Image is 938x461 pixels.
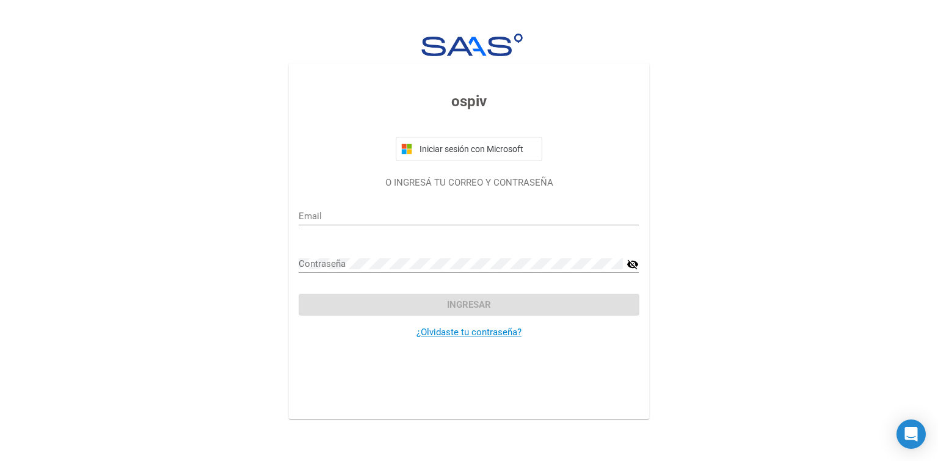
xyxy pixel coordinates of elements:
[396,137,542,161] button: Iniciar sesión con Microsoft
[627,257,639,272] mat-icon: visibility_off
[896,419,926,449] div: Open Intercom Messenger
[447,299,491,310] span: Ingresar
[299,176,639,190] p: O INGRESÁ TU CORREO Y CONTRASEÑA
[299,294,639,316] button: Ingresar
[299,90,639,112] h3: ospiv
[416,327,522,338] a: ¿Olvidaste tu contraseña?
[417,144,537,154] span: Iniciar sesión con Microsoft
